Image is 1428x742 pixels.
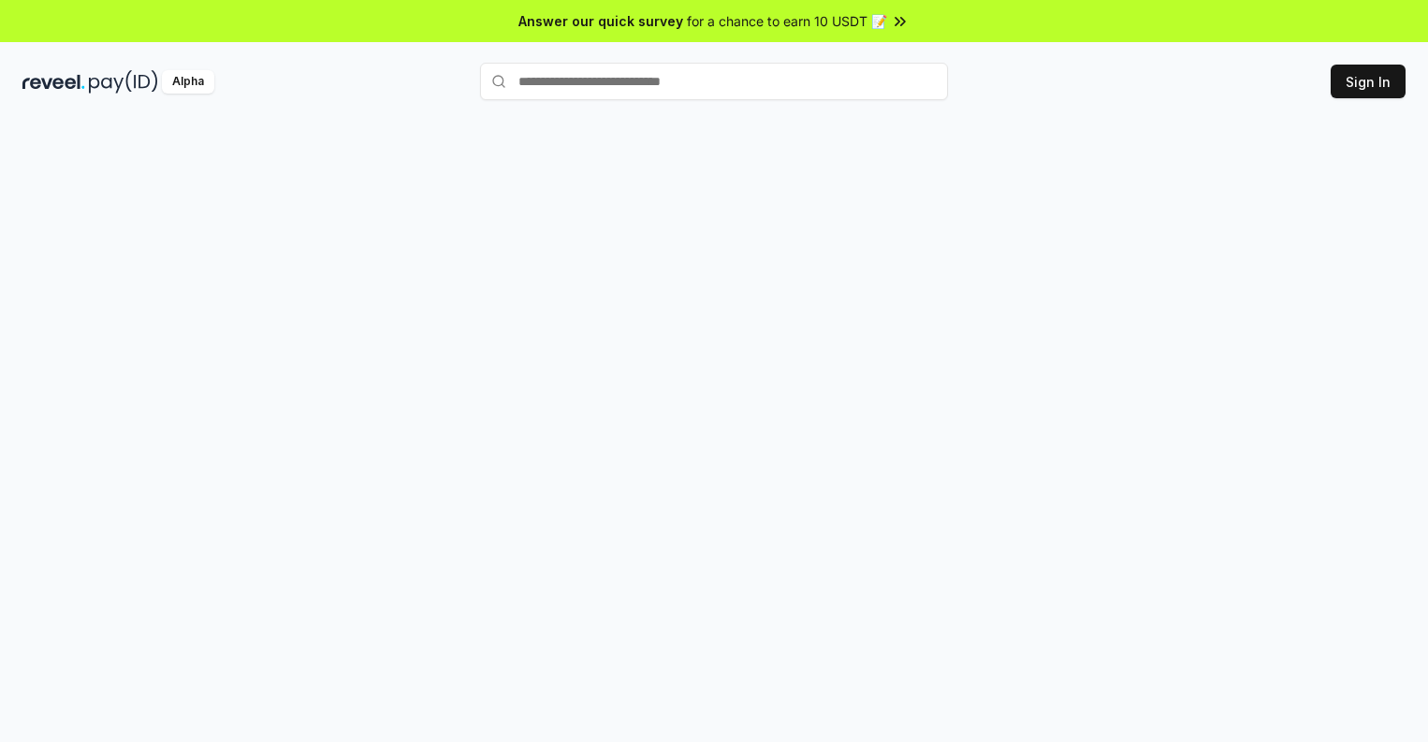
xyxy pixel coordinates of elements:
[687,11,887,31] span: for a chance to earn 10 USDT 📝
[1331,65,1406,98] button: Sign In
[162,70,214,94] div: Alpha
[22,70,85,94] img: reveel_dark
[89,70,158,94] img: pay_id
[518,11,683,31] span: Answer our quick survey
